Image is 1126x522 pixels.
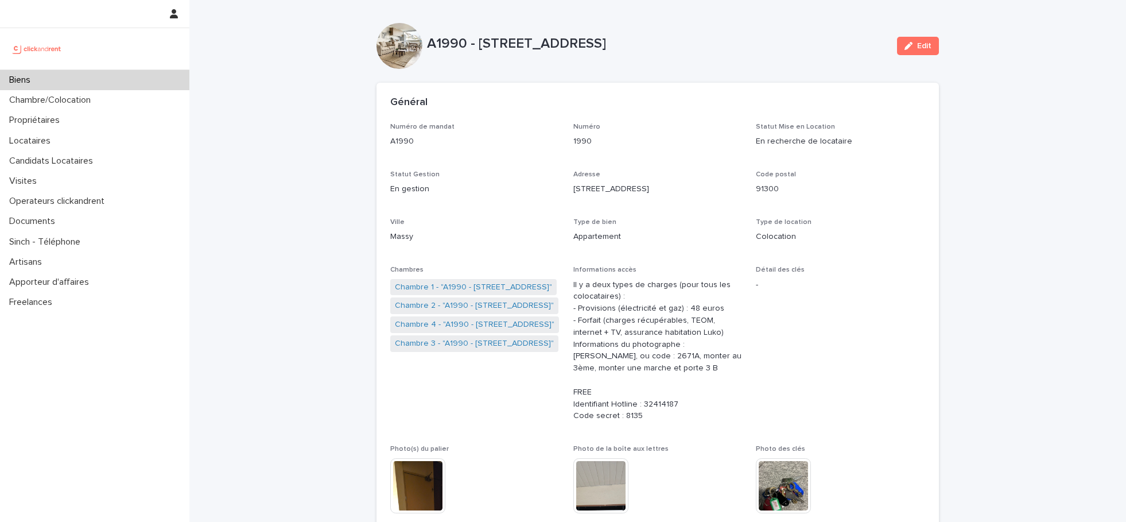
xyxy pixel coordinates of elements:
[395,319,554,331] a: Chambre 4 - "A1990 - [STREET_ADDRESS]"
[5,176,46,187] p: Visites
[5,277,98,288] p: Apporteur d'affaires
[390,231,560,243] p: Massy
[756,231,925,243] p: Colocation
[756,171,796,178] span: Code postal
[573,123,600,130] span: Numéro
[756,266,805,273] span: Détail des clés
[5,257,51,268] p: Artisans
[427,36,888,52] p: A1990 - [STREET_ADDRESS]
[390,266,424,273] span: Chambres
[5,75,40,86] p: Biens
[5,136,60,146] p: Locataires
[573,446,669,453] span: Photo de la boîte aux lettres
[390,219,405,226] span: Ville
[395,338,554,350] a: Chambre 3 - "A1990 - [STREET_ADDRESS]"
[917,42,931,50] span: Edit
[756,136,925,148] p: En recherche de locataire
[390,446,449,453] span: Photo(s) du palier
[573,231,743,243] p: Appartement
[395,281,552,293] a: Chambre 1 - "A1990 - [STREET_ADDRESS]"
[395,300,554,312] a: Chambre 2 - "A1990 - [STREET_ADDRESS]"
[573,219,616,226] span: Type de bien
[390,123,455,130] span: Numéro de mandat
[756,446,805,453] span: Photo des clés
[390,171,440,178] span: Statut Gestion
[756,183,925,195] p: 91300
[573,279,743,423] p: Il y a deux types de charges (pour tous les colocataires) : - Provisions (électricité et gaz) : 4...
[390,136,560,148] p: A1990
[573,183,743,195] p: [STREET_ADDRESS]
[573,171,600,178] span: Adresse
[5,237,90,248] p: Sinch - Téléphone
[5,196,114,207] p: Operateurs clickandrent
[573,136,743,148] p: 1990
[756,279,925,291] p: -
[9,37,65,60] img: UCB0brd3T0yccxBKYDjQ
[5,297,61,308] p: Freelances
[5,216,64,227] p: Documents
[5,156,102,167] p: Candidats Locataires
[573,266,636,273] span: Informations accès
[756,123,835,130] span: Statut Mise en Location
[756,219,812,226] span: Type de location
[897,37,939,55] button: Edit
[390,183,560,195] p: En gestion
[5,115,69,126] p: Propriétaires
[5,95,100,106] p: Chambre/Colocation
[390,96,428,109] h2: Général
